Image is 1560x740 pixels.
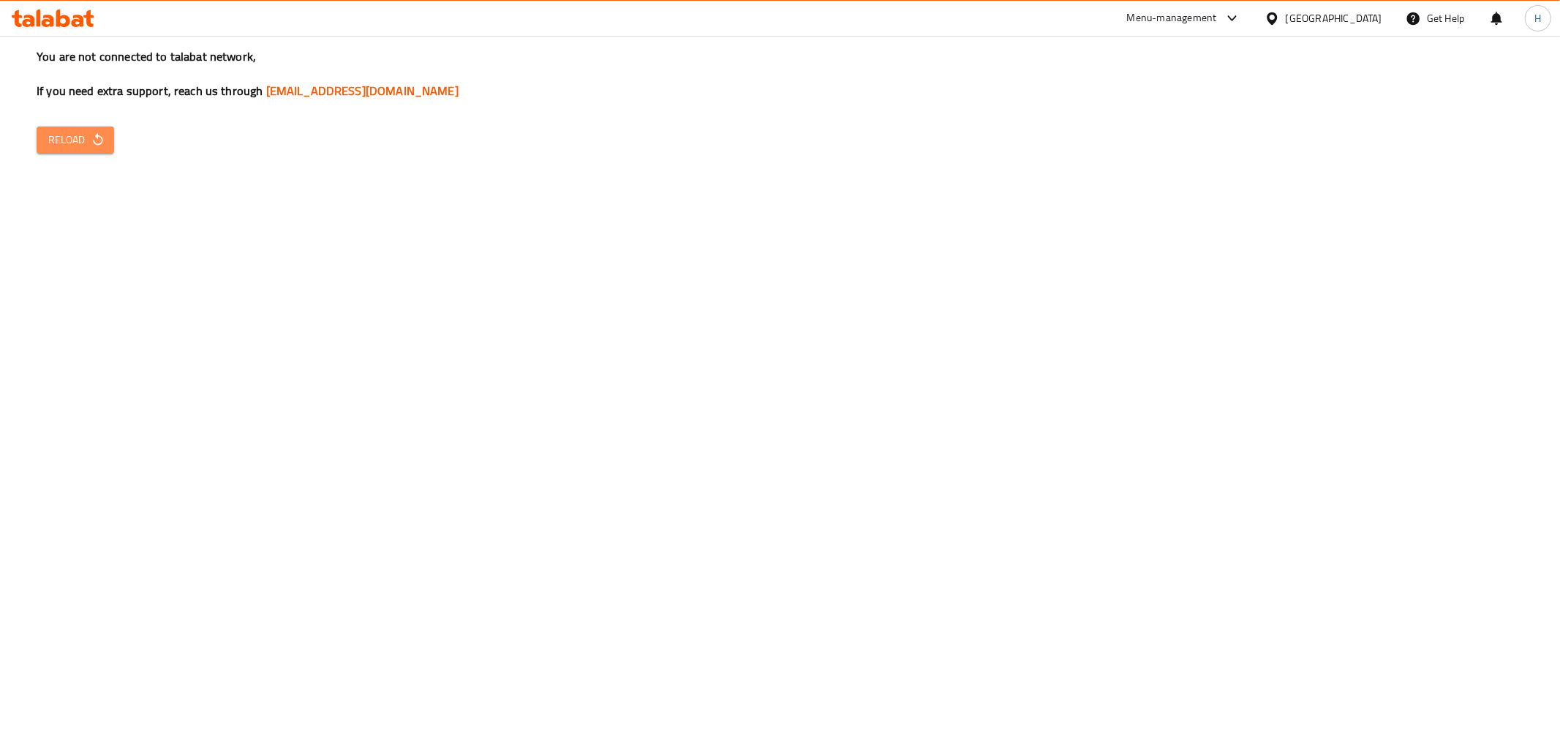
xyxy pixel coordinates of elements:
[266,80,459,102] a: [EMAIL_ADDRESS][DOMAIN_NAME]
[1534,10,1541,26] span: H
[1286,10,1382,26] div: [GEOGRAPHIC_DATA]
[37,48,1523,99] h3: You are not connected to talabat network, If you need extra support, reach us through
[37,127,114,154] button: Reload
[1127,10,1217,27] div: Menu-management
[48,131,102,149] span: Reload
